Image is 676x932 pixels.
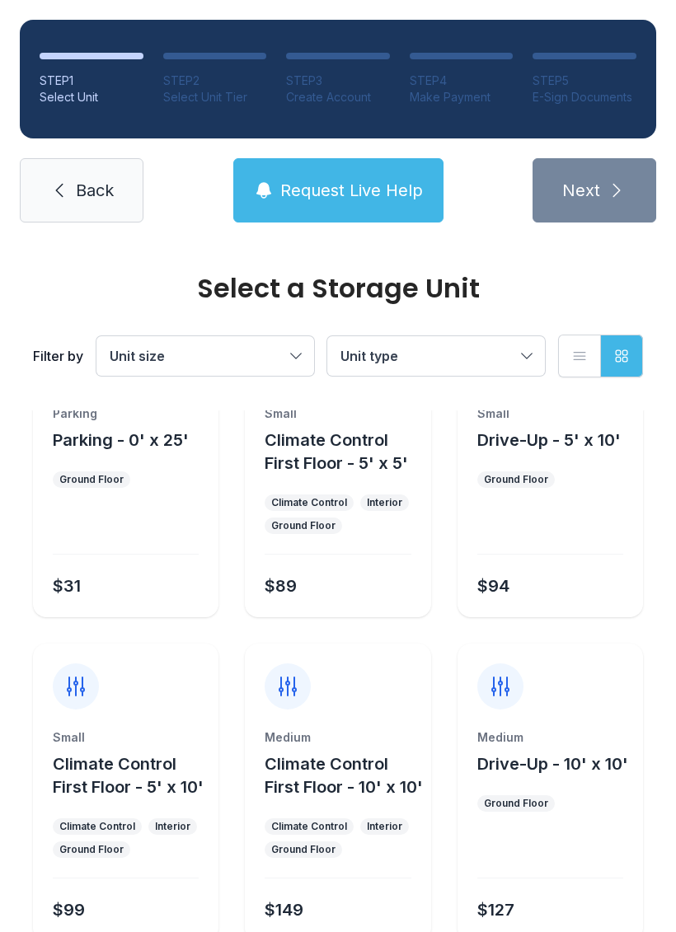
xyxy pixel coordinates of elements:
span: Drive-Up - 5' x 10' [477,430,621,450]
div: $99 [53,898,85,921]
div: $89 [265,574,297,597]
div: Select a Storage Unit [33,275,643,302]
div: Ground Floor [484,473,548,486]
div: Interior [155,820,190,833]
span: Unit type [340,348,398,364]
div: STEP 5 [533,73,636,89]
div: Small [477,405,623,422]
button: Unit type [327,336,545,376]
span: Parking - 0' x 25' [53,430,189,450]
div: Ground Floor [59,473,124,486]
span: Climate Control First Floor - 5' x 5' [265,430,408,473]
button: Climate Control First Floor - 5' x 5' [265,429,424,475]
div: STEP 3 [286,73,390,89]
button: Unit size [96,336,314,376]
div: Climate Control [59,820,135,833]
div: Interior [367,496,402,509]
span: Drive-Up - 10' x 10' [477,754,628,774]
div: STEP 1 [40,73,143,89]
div: $94 [477,574,509,597]
div: Ground Floor [484,797,548,810]
div: STEP 4 [410,73,514,89]
div: $31 [53,574,81,597]
span: Climate Control First Floor - 10' x 10' [265,754,423,797]
div: E-Sign Documents [533,89,636,105]
div: $149 [265,898,303,921]
div: Select Unit [40,89,143,105]
span: Unit size [110,348,165,364]
div: Ground Floor [271,519,336,532]
div: Climate Control [271,496,347,509]
button: Drive-Up - 10' x 10' [477,752,628,775]
div: Medium [265,729,411,746]
button: Climate Control First Floor - 10' x 10' [265,752,424,799]
span: Climate Control First Floor - 5' x 10' [53,754,204,797]
div: Ground Floor [59,843,124,856]
div: Small [53,729,199,746]
span: Next [562,179,600,202]
div: Small [265,405,411,422]
button: Drive-Up - 5' x 10' [477,429,621,452]
div: Parking [53,405,199,422]
div: Ground Floor [271,843,336,856]
button: Parking - 0' x 25' [53,429,189,452]
span: Back [76,179,114,202]
div: STEP 2 [163,73,267,89]
div: Medium [477,729,623,746]
div: Filter by [33,346,83,366]
div: Create Account [286,89,390,105]
div: Climate Control [271,820,347,833]
div: $127 [477,898,514,921]
button: Climate Control First Floor - 5' x 10' [53,752,212,799]
div: Make Payment [410,89,514,105]
div: Interior [367,820,402,833]
div: Select Unit Tier [163,89,267,105]
span: Request Live Help [280,179,423,202]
